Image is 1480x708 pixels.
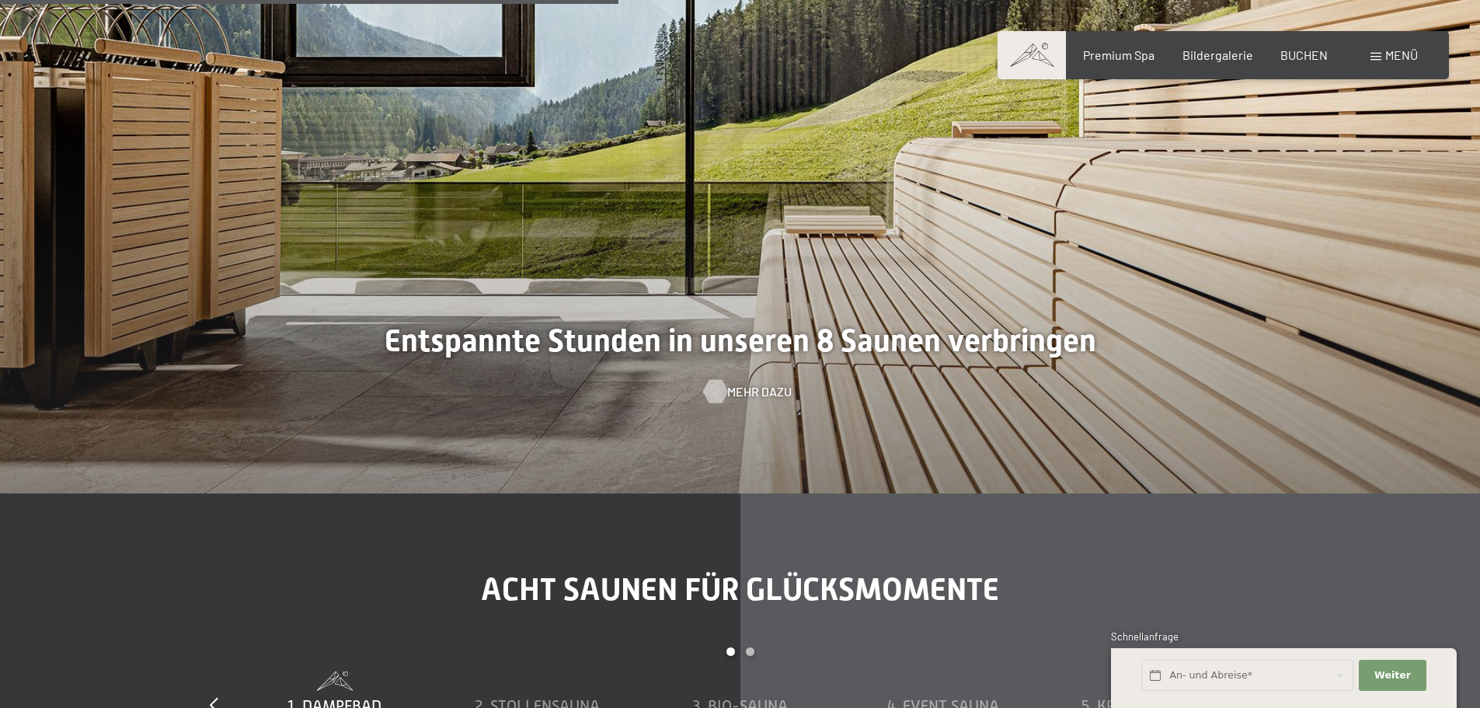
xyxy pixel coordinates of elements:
a: BUCHEN [1280,47,1328,62]
span: Mehr dazu [727,383,792,400]
div: Carousel Page 1 (Current Slide) [726,647,735,656]
div: Carousel Page 2 [746,647,754,656]
div: Carousel Pagination [233,647,1247,671]
button: Weiter [1359,660,1426,692]
a: Premium Spa [1083,47,1154,62]
span: Acht Saunen für Glücksmomente [481,571,999,608]
span: Schnellanfrage [1111,630,1179,643]
span: Menü [1385,47,1418,62]
span: Weiter [1374,668,1411,682]
a: Bildergalerie [1182,47,1253,62]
